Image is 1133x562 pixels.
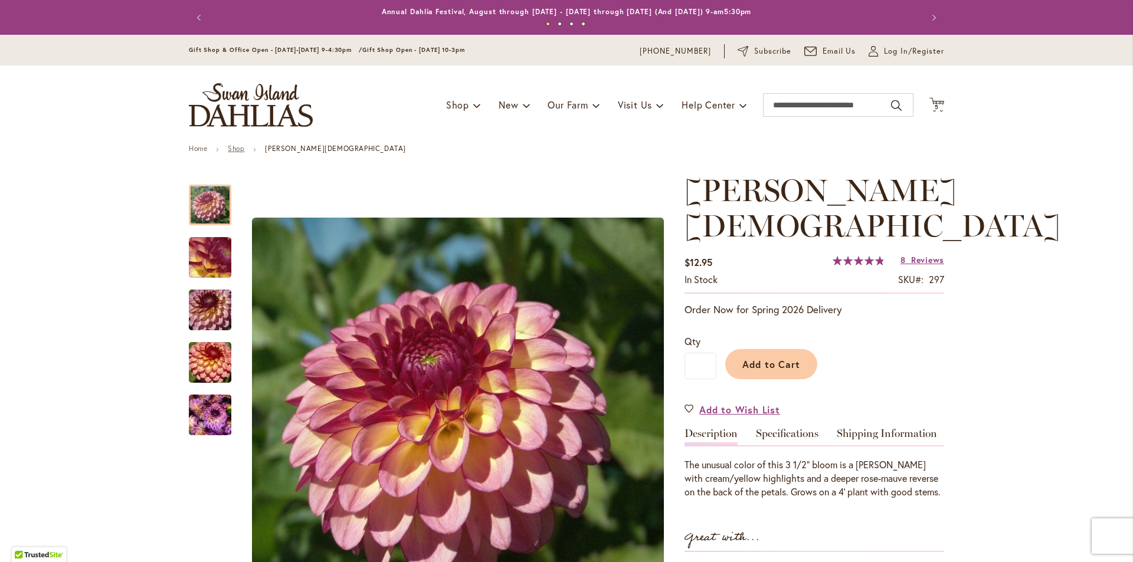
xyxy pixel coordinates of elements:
button: 5 [929,97,944,113]
div: Availability [685,273,718,287]
p: Order Now for Spring 2026 Delivery [685,303,944,317]
img: Foxy Lady [189,387,231,443]
a: Annual Dahlia Festival, August through [DATE] - [DATE] through [DATE] (And [DATE]) 9-am5:30pm [382,7,752,16]
span: 5 [935,103,939,111]
button: 3 of 4 [569,22,574,26]
span: New [499,98,518,111]
div: Foxy Lady [189,383,231,435]
span: $12.95 [685,256,712,268]
button: Add to Cart [725,349,817,379]
strong: Great with... [685,528,760,547]
span: Help Center [682,98,735,111]
a: Add to Wish List [685,403,780,416]
strong: SKU [898,273,924,285]
span: 8 [900,254,906,265]
span: Shop [446,98,469,111]
button: 1 of 4 [546,22,550,26]
button: Previous [189,6,212,29]
span: Gift Shop Open - [DATE] 10-3pm [362,46,465,54]
button: Next [921,6,944,29]
div: Foxy Lady [189,173,243,225]
span: Qty [685,335,700,347]
span: In stock [685,273,718,285]
a: Shop [228,144,244,153]
span: [PERSON_NAME][DEMOGRAPHIC_DATA] [685,172,1060,244]
span: Add to Cart [742,358,801,370]
div: Foxy Lady [189,330,243,383]
div: 97% [833,256,885,265]
span: Visit Us [618,98,652,111]
a: 8 Reviews [900,254,944,265]
img: Foxy Lady [168,226,253,290]
div: 297 [929,273,944,287]
a: Subscribe [738,45,791,57]
a: store logo [189,83,313,127]
a: [PHONE_NUMBER] [640,45,711,57]
a: Email Us [804,45,856,57]
span: Email Us [823,45,856,57]
a: Log In/Register [869,45,944,57]
a: Specifications [756,428,818,445]
img: Foxy Lady [168,282,253,338]
a: Shipping Information [837,428,937,445]
button: 2 of 4 [558,22,562,26]
div: Foxy Lady [189,278,243,330]
span: Add to Wish List [699,403,780,416]
span: Log In/Register [884,45,944,57]
span: Our Farm [548,98,588,111]
span: Subscribe [754,45,791,57]
span: Reviews [911,254,944,265]
span: Gift Shop & Office Open - [DATE]-[DATE] 9-4:30pm / [189,46,362,54]
strong: [PERSON_NAME][DEMOGRAPHIC_DATA] [265,144,406,153]
div: The unusual color of this 3 1/2" bloom is a [PERSON_NAME] with cream/yellow highlights and a deep... [685,458,944,499]
a: Home [189,144,207,153]
div: Foxy Lady [189,225,243,278]
iframe: Launch Accessibility Center [9,520,42,553]
div: Detailed Product Info [685,428,944,499]
a: Description [685,428,738,445]
img: Foxy Lady [168,334,253,391]
button: 4 of 4 [581,22,585,26]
